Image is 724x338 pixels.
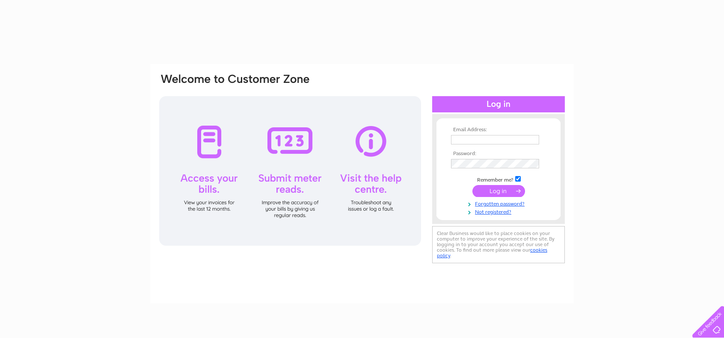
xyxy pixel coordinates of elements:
input: Submit [472,185,525,197]
th: Password: [449,151,548,157]
a: Forgotten password? [451,199,548,207]
a: cookies policy [437,247,547,259]
a: Not registered? [451,207,548,215]
td: Remember me? [449,175,548,183]
div: Clear Business would like to place cookies on your computer to improve your experience of the sit... [432,226,565,263]
th: Email Address: [449,127,548,133]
